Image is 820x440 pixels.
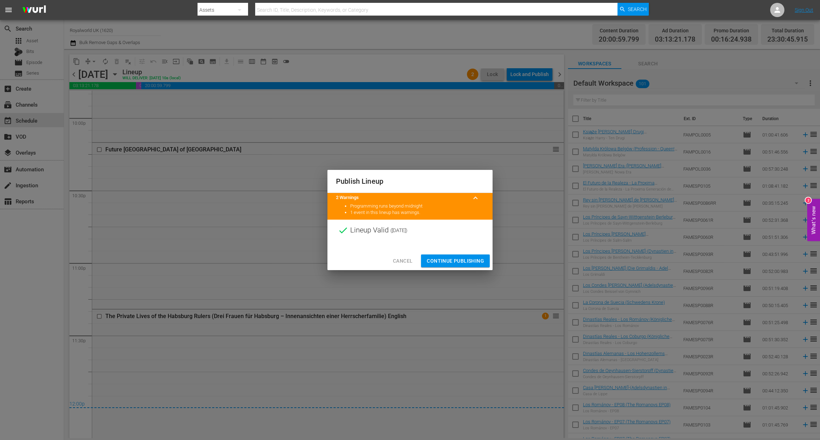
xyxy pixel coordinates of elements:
div: Lineup Valid [327,220,493,241]
button: Open Feedback Widget [807,199,820,241]
button: keyboard_arrow_up [467,189,484,206]
a: Sign Out [795,7,813,13]
img: ans4CAIJ8jUAAAAAAAAAAAAAAAAAAAAAAAAgQb4GAAAAAAAAAAAAAAAAAAAAAAAAJMjXAAAAAAAAAAAAAAAAAAAAAAAAgAT5G... [17,2,51,18]
button: Cancel [387,254,418,268]
span: Cancel [393,257,412,265]
li: 1 event in this lineup has warnings. [350,209,484,216]
span: ( [DATE] ) [390,225,408,236]
li: Programming runs beyond midnight [350,203,484,210]
h2: Publish Lineup [336,176,484,187]
title: 2 Warnings [336,194,467,201]
button: Continue Publishing [421,254,490,268]
div: 2 [805,198,811,203]
span: Continue Publishing [427,257,484,265]
span: Search [628,3,647,16]
span: menu [4,6,13,14]
span: keyboard_arrow_up [471,194,480,202]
